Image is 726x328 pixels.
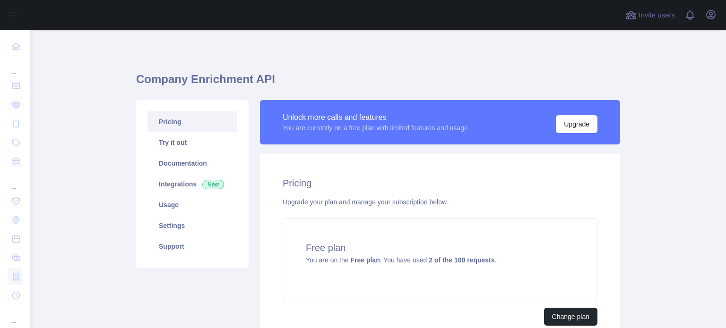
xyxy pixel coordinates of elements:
a: Documentation [147,153,237,174]
button: Upgrade [556,115,597,133]
h4: Free plan [306,241,574,254]
a: Usage [147,194,237,215]
span: Invite users [639,10,675,21]
a: Settings [147,215,237,236]
span: You are on the . You have used . [306,256,496,264]
div: You are currently on a free plan with limited features and usage [283,123,468,133]
button: Invite users [623,8,677,23]
a: Integrations New [147,174,237,194]
a: Pricing [147,111,237,132]
strong: 2 of the 100 requests [429,256,494,264]
strong: Free plan [350,256,380,264]
button: Change plan [544,308,597,326]
span: New [202,180,224,189]
div: ... [8,172,23,191]
h1: Company Enrichment API [136,72,620,94]
div: ... [8,57,23,76]
div: ... [8,306,23,325]
h2: Pricing [283,177,597,190]
div: Upgrade your plan and manage your subscription below. [283,197,597,207]
a: Support [147,236,237,257]
div: Unlock more calls and features [283,112,468,123]
a: Try it out [147,132,237,153]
